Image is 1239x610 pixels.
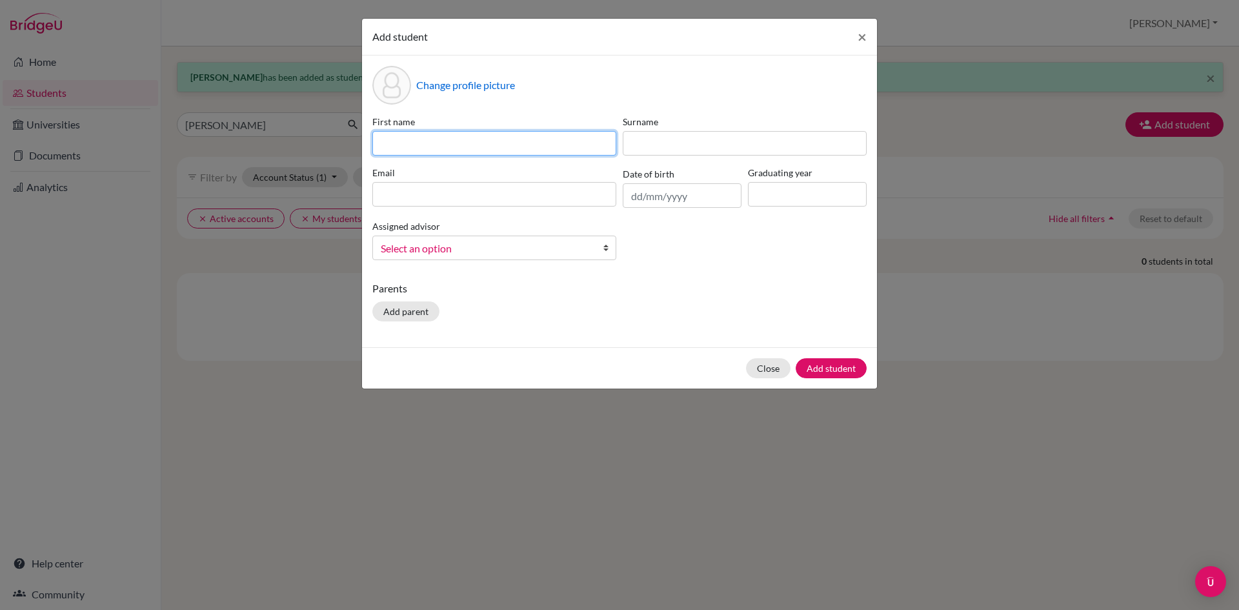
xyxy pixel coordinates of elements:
label: Assigned advisor [372,219,440,233]
label: Graduating year [748,166,867,179]
p: Parents [372,281,867,296]
label: Surname [623,115,867,128]
div: Profile picture [372,66,411,105]
label: Date of birth [623,167,674,181]
div: Open Intercom Messenger [1195,566,1226,597]
button: Add student [796,358,867,378]
span: × [858,27,867,46]
button: Close [847,19,877,55]
button: Add parent [372,301,439,321]
label: First name [372,115,616,128]
input: dd/mm/yyyy [623,183,741,208]
button: Close [746,358,791,378]
label: Email [372,166,616,179]
span: Select an option [381,240,591,257]
span: Add student [372,30,428,43]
